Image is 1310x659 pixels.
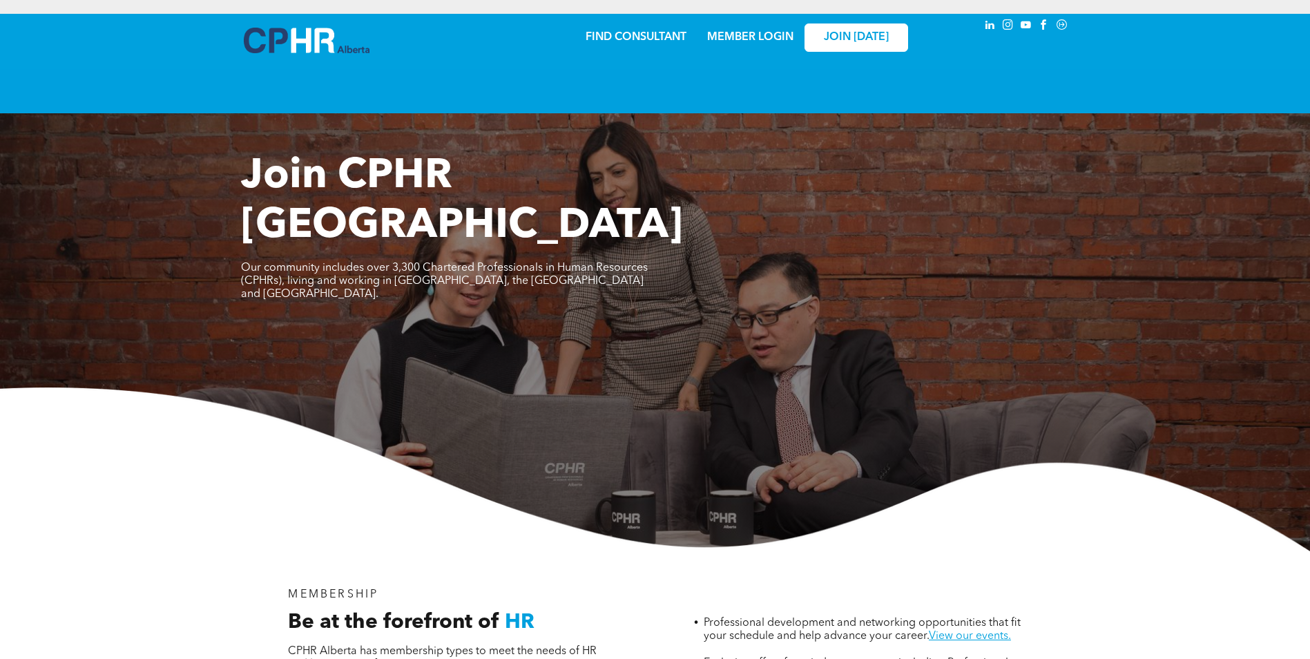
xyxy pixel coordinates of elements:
a: JOIN [DATE] [805,23,908,52]
span: MEMBERSHIP [288,589,378,600]
a: youtube [1019,17,1034,36]
span: HR [505,612,534,633]
a: View our events. [929,631,1011,642]
a: instagram [1001,17,1016,36]
a: FIND CONSULTANT [586,32,686,43]
img: A blue and white logo for cp alberta [244,28,369,53]
a: linkedin [983,17,998,36]
a: Social network [1054,17,1070,36]
span: Be at the forefront of [288,612,499,633]
a: facebook [1037,17,1052,36]
span: JOIN [DATE] [824,31,889,44]
span: Our community includes over 3,300 Chartered Professionals in Human Resources (CPHRs), living and ... [241,262,648,300]
span: Professional development and networking opportunities that fit your schedule and help advance you... [704,618,1021,642]
span: Join CPHR [GEOGRAPHIC_DATA] [241,156,683,247]
a: MEMBER LOGIN [707,32,793,43]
